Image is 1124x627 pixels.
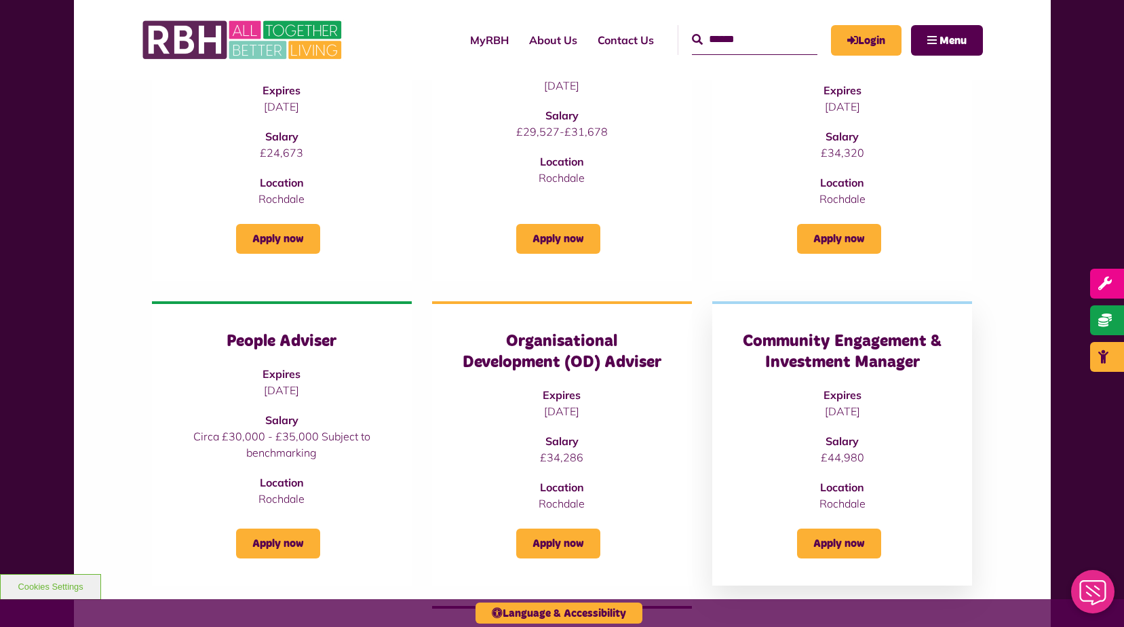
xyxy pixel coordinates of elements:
p: [DATE] [179,382,385,398]
a: Apply now [236,224,320,254]
a: MyRBH [831,25,902,56]
p: Rochdale [179,191,385,207]
strong: Salary [826,434,859,448]
p: £34,286 [459,449,665,465]
strong: Salary [545,109,579,122]
p: £34,320 [739,145,945,161]
strong: Expires [263,367,301,381]
button: Navigation [911,25,983,56]
strong: Location [260,176,304,189]
strong: Expires [823,388,861,402]
iframe: Netcall Web Assistant for live chat [1063,566,1124,627]
p: £24,673 [179,145,385,161]
strong: Location [260,476,304,489]
a: About Us [519,22,587,58]
p: £44,980 [739,449,945,465]
strong: Expires [543,388,581,402]
strong: Salary [545,434,579,448]
strong: Salary [826,130,859,143]
strong: Location [820,480,864,494]
strong: Location [820,176,864,189]
button: Language & Accessibility [476,603,642,624]
a: Apply now [516,224,600,254]
a: Apply now [797,529,881,558]
img: RBH [142,14,345,66]
p: Rochdale [459,495,665,512]
p: [DATE] [459,77,665,94]
strong: Salary [265,130,298,143]
p: Circa £30,000 - £35,000 Subject to benchmarking [179,428,385,461]
p: [DATE] [739,98,945,115]
p: [DATE] [459,403,665,419]
strong: Salary [265,413,298,427]
strong: Expires [263,83,301,97]
p: £29,527-£31,678 [459,123,665,140]
h3: Organisational Development (OD) Adviser [459,331,665,373]
input: Search [692,25,817,54]
h3: Community Engagement & Investment Manager [739,331,945,373]
p: Rochdale [739,495,945,512]
a: Apply now [797,224,881,254]
a: MyRBH [460,22,519,58]
p: [DATE] [739,403,945,419]
p: Rochdale [179,491,385,507]
h3: People Adviser [179,331,385,352]
a: Apply now [236,529,320,558]
span: Menu [939,35,967,46]
a: Contact Us [587,22,664,58]
strong: Expires [823,83,861,97]
p: Rochdale [459,170,665,186]
strong: Location [540,480,584,494]
strong: Location [540,155,584,168]
p: [DATE] [179,98,385,115]
a: Apply now [516,529,600,558]
p: Rochdale [739,191,945,207]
